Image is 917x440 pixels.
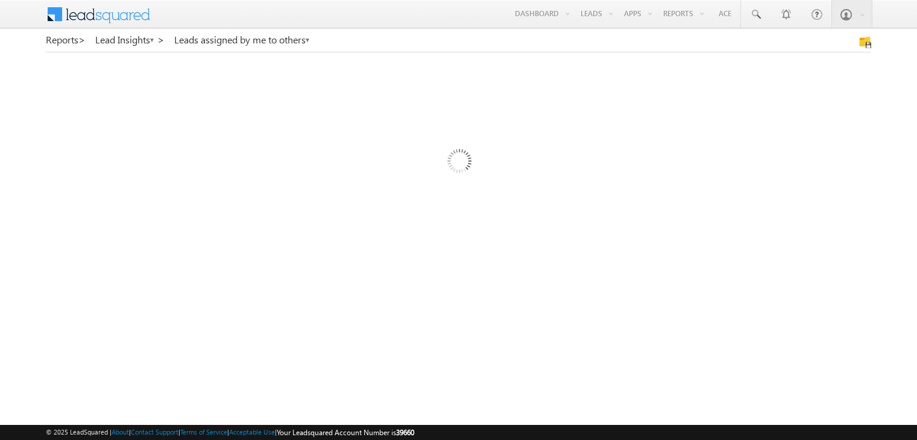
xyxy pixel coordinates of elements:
img: Loading... [396,101,521,225]
a: Acceptable Use [229,428,275,436]
span: 39660 [396,428,414,437]
img: Manage all your saved reports! [859,36,871,48]
a: Reports> [46,34,86,45]
span: © 2025 LeadSquared | | | | | [46,427,414,438]
a: Terms of Service [180,428,227,436]
a: Lead Insights > [95,34,165,45]
span: > [78,33,86,46]
span: Your Leadsquared Account Number is [277,428,414,437]
span: > [157,33,165,46]
a: About [112,428,129,436]
a: Leads assigned by me to others [174,34,310,45]
a: Contact Support [131,428,178,436]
